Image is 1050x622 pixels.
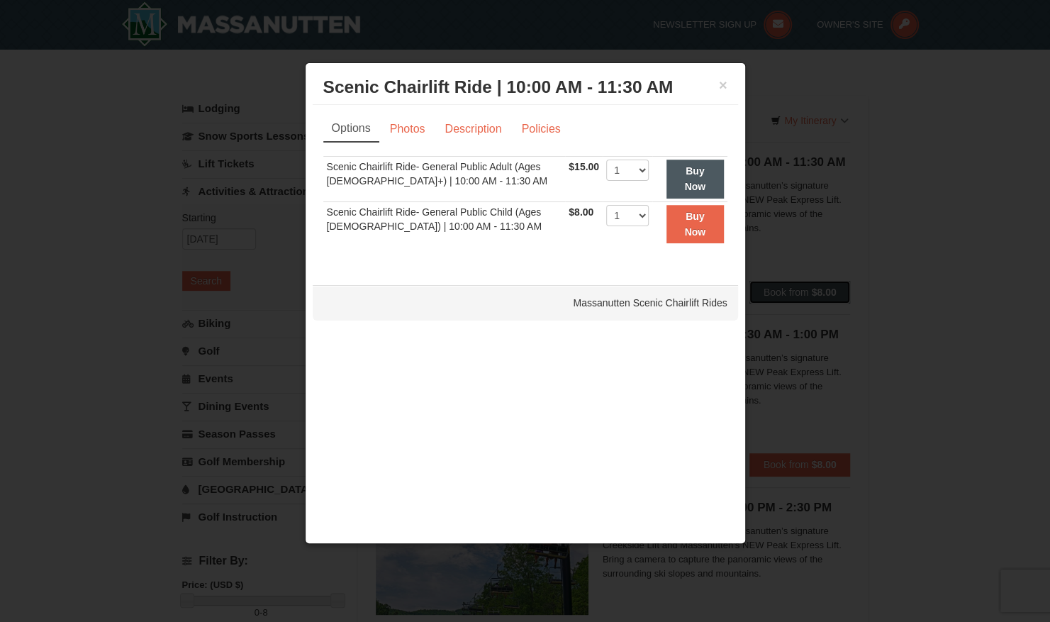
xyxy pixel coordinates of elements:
[323,77,727,98] h3: Scenic Chairlift Ride | 10:00 AM - 11:30 AM
[323,201,566,246] td: Scenic Chairlift Ride- General Public Child (Ages [DEMOGRAPHIC_DATA]) | 10:00 AM - 11:30 AM
[719,78,727,92] button: ×
[323,116,379,143] a: Options
[684,165,705,192] strong: Buy Now
[666,160,724,199] button: Buy Now
[512,116,569,143] a: Policies
[323,156,566,201] td: Scenic Chairlift Ride- General Public Adult (Ages [DEMOGRAPHIC_DATA]+) | 10:00 AM - 11:30 AM
[666,205,724,244] button: Buy Now
[569,206,593,218] span: $8.00
[569,161,599,172] span: $15.00
[435,116,510,143] a: Description
[684,211,705,238] strong: Buy Now
[381,116,435,143] a: Photos
[313,285,738,321] div: Massanutten Scenic Chairlift Rides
